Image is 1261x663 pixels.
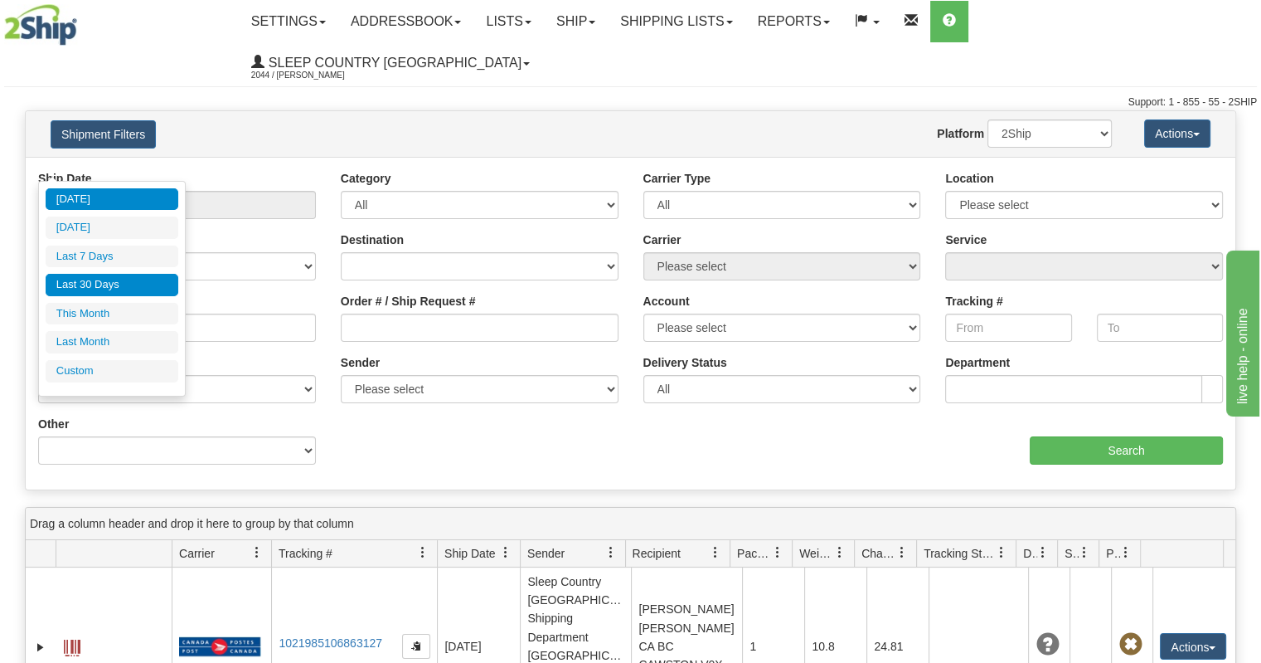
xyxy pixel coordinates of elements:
span: Tracking # [279,545,332,562]
a: Reports [745,1,842,42]
span: Shipment Issues [1065,545,1079,562]
label: Ship Date [38,170,92,187]
a: Lists [473,1,543,42]
iframe: chat widget [1223,246,1259,416]
button: Actions [1144,119,1210,148]
span: Pickup Status [1106,545,1120,562]
a: Expand [32,639,49,656]
a: Weight filter column settings [826,539,854,567]
label: Order # / Ship Request # [341,293,476,310]
label: Delivery Status [643,354,727,371]
a: Ship Date filter column settings [492,539,520,567]
label: Destination [341,232,404,248]
span: Tracking Status [924,545,996,562]
label: Account [643,293,690,310]
span: Carrier [179,545,215,562]
input: From [945,314,1071,342]
a: Addressbook [338,1,474,42]
a: Settings [239,1,338,42]
a: Packages filter column settings [764,539,792,567]
div: Support: 1 - 855 - 55 - 2SHIP [4,95,1257,110]
li: [DATE] [46,217,178,239]
span: Charge [861,545,896,562]
div: live help - online [12,10,153,30]
span: Delivery Status [1023,545,1037,562]
button: Actions [1160,633,1226,660]
li: This Month [46,303,178,325]
a: Pickup Status filter column settings [1112,539,1140,567]
a: Carrier filter column settings [243,539,271,567]
input: To [1097,314,1223,342]
span: Sleep Country [GEOGRAPHIC_DATA] [264,56,521,70]
li: Last 7 Days [46,246,178,268]
span: Recipient [633,545,681,562]
a: Charge filter column settings [888,539,916,567]
button: Copy to clipboard [402,634,430,659]
label: Other [38,416,69,432]
li: Custom [46,360,178,383]
li: [DATE] [46,188,178,211]
label: Category [341,170,391,187]
a: Delivery Status filter column settings [1029,539,1057,567]
a: Recipient filter column settings [701,539,730,567]
span: Pickup Not Assigned [1118,633,1142,656]
div: grid grouping header [26,508,1235,540]
a: Label [64,632,80,659]
img: logo2044.jpg [4,4,77,46]
label: Tracking # [945,293,1002,310]
label: Service [945,232,987,248]
a: Sleep Country [GEOGRAPHIC_DATA] 2044 / [PERSON_NAME] [239,42,542,84]
label: Carrier Type [643,170,711,187]
button: Shipment Filters [51,120,156,149]
span: Sender [527,545,565,562]
a: Tracking # filter column settings [409,539,437,567]
label: Department [945,354,1010,371]
img: 20 - Canada Post [179,636,260,657]
li: Last Month [46,331,178,353]
label: Location [945,170,993,187]
label: Platform [937,125,984,142]
a: Sender filter column settings [597,539,625,567]
a: Shipping lists [608,1,744,42]
a: Tracking Status filter column settings [987,539,1016,567]
a: Ship [544,1,608,42]
a: Shipment Issues filter column settings [1070,539,1099,567]
input: Search [1030,436,1223,465]
span: Packages [737,545,772,562]
label: Carrier [643,232,681,248]
label: Sender [341,354,380,371]
li: Last 30 Days [46,274,178,296]
span: Weight [799,545,834,562]
span: Unknown [1035,633,1059,656]
span: Ship Date [444,545,495,562]
span: 2044 / [PERSON_NAME] [251,67,376,84]
a: 1021985106863127 [279,636,382,650]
